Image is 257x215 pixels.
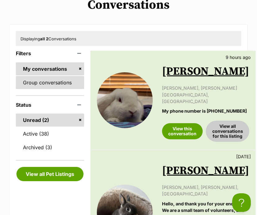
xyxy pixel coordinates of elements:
a: My conversations [16,62,84,75]
img: Dylan [97,72,153,128]
a: [PERSON_NAME] [162,164,249,178]
p: [DATE] [236,153,251,160]
strong: all 2 [40,36,48,41]
iframe: Help Scout Beacon - Open [232,193,251,212]
p: [PERSON_NAME], [PERSON_NAME][GEOGRAPHIC_DATA], [GEOGRAPHIC_DATA] [162,85,249,105]
header: Filters [16,51,84,56]
p: My phone number is [PHONE_NUMBER] [162,108,249,114]
a: Archived (3) [16,141,84,154]
a: Unread (2) [16,114,84,127]
p: 9 hours ago [226,54,251,60]
header: Status [16,102,84,108]
p: [PERSON_NAME], [PERSON_NAME], [GEOGRAPHIC_DATA] [162,184,249,197]
a: Active (38) [16,127,84,140]
span: Displaying Conversations [20,36,76,41]
a: View this conversation [162,123,203,139]
a: Group conversations [16,76,84,89]
a: View all Pet Listings [16,167,83,181]
a: View all conversations for this listing [206,121,249,142]
a: [PERSON_NAME] [162,65,249,78]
